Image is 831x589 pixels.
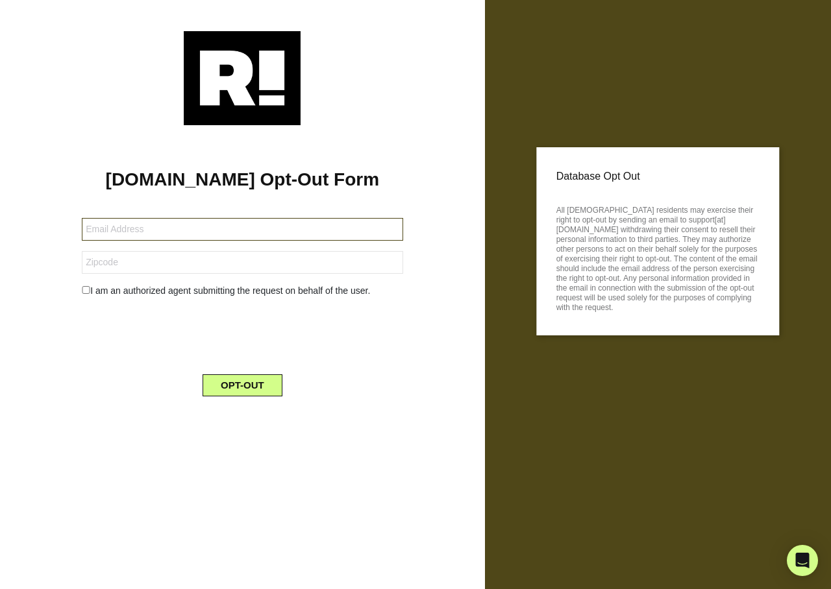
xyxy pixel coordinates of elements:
img: Retention.com [184,31,301,125]
div: I am an authorized agent submitting the request on behalf of the user. [72,284,412,298]
input: Email Address [82,218,403,241]
h1: [DOMAIN_NAME] Opt-Out Form [19,169,465,191]
input: Zipcode [82,251,403,274]
button: OPT-OUT [203,374,282,396]
p: Database Opt Out [556,167,760,186]
div: Open Intercom Messenger [787,545,818,576]
iframe: reCAPTCHA [143,308,341,359]
p: All [DEMOGRAPHIC_DATA] residents may exercise their right to opt-out by sending an email to suppo... [556,202,760,313]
